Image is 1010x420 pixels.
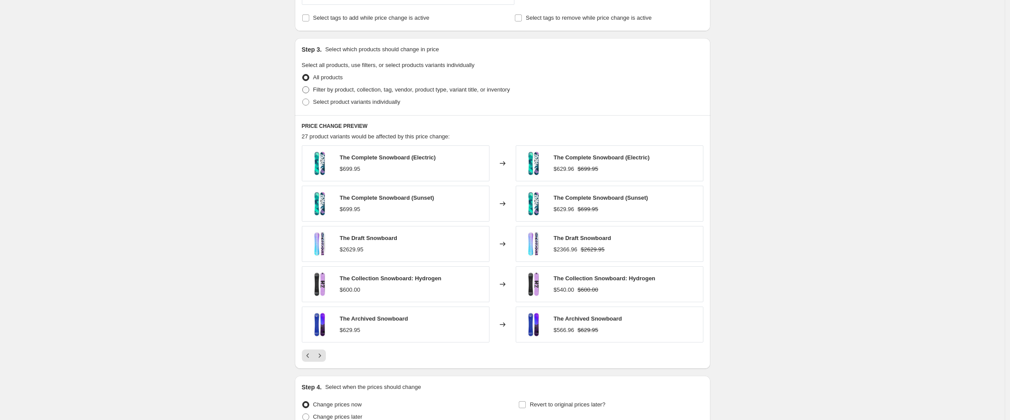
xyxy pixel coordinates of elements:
div: $699.95 [340,165,360,173]
span: 27 product variants would be affected by this price change: [302,133,450,140]
span: Filter by product, collection, tag, vendor, product type, variant title, or inventory [313,86,510,93]
img: Main_5127218a-8f6c-498f-b489-09242c0fab0a_80x.jpg [521,231,547,257]
div: $629.96 [554,165,574,173]
button: Previous [302,349,314,362]
nav: Pagination [302,349,326,362]
button: Next [314,349,326,362]
img: Main_589fc064-24a2-4236-9eaf-13b2bd35d21d_80x.jpg [521,191,547,217]
img: Main_589fc064-24a2-4236-9eaf-13b2bd35d21d_80x.jpg [521,150,547,176]
h6: PRICE CHANGE PREVIEW [302,123,703,130]
div: $2366.96 [554,245,577,254]
img: Main_0a40b01b-5021-48c1-80d1-aa8ab4876d3d_80x.jpg [307,271,333,297]
span: Change prices now [313,401,362,408]
span: The Draft Snowboard [554,235,611,241]
h2: Step 3. [302,45,322,54]
span: The Archived Snowboard [554,315,622,322]
div: $699.95 [340,205,360,214]
img: Main_589fc064-24a2-4236-9eaf-13b2bd35d21d_80x.jpg [307,150,333,176]
p: Select which products should change in price [325,45,439,54]
strike: $699.95 [578,205,598,214]
span: Revert to original prices later? [530,401,605,408]
span: The Draft Snowboard [340,235,397,241]
span: The Complete Snowboard (Sunset) [340,194,434,201]
img: Main_52f8e304-92d9-4a36-82af-50df8fe31c69_80x.jpg [307,311,333,338]
span: All products [313,74,343,81]
img: Main_5127218a-8f6c-498f-b489-09242c0fab0a_80x.jpg [307,231,333,257]
strike: $629.95 [578,326,598,335]
span: The Complete Snowboard (Electric) [340,154,436,161]
span: Select tags to add while price change is active [313,14,430,21]
img: Main_52f8e304-92d9-4a36-82af-50df8fe31c69_80x.jpg [521,311,547,338]
span: Select product variants individually [313,99,400,105]
h2: Step 4. [302,383,322,392]
p: Select when the prices should change [325,383,421,392]
span: The Complete Snowboard (Electric) [554,154,650,161]
div: $629.95 [340,326,360,335]
span: The Collection Snowboard: Hydrogen [554,275,656,282]
span: Select tags to remove while price change is active [526,14,652,21]
strike: $2629.95 [581,245,605,254]
strike: $600.00 [578,286,598,294]
span: The Complete Snowboard (Sunset) [554,194,648,201]
span: The Archived Snowboard [340,315,408,322]
img: Main_589fc064-24a2-4236-9eaf-13b2bd35d21d_80x.jpg [307,191,333,217]
div: $2629.95 [340,245,363,254]
strike: $699.95 [578,165,598,173]
div: $540.00 [554,286,574,294]
span: The Collection Snowboard: Hydrogen [340,275,442,282]
div: $629.96 [554,205,574,214]
div: $600.00 [340,286,360,294]
div: $566.96 [554,326,574,335]
img: Main_0a40b01b-5021-48c1-80d1-aa8ab4876d3d_80x.jpg [521,271,547,297]
span: Select all products, use filters, or select products variants individually [302,62,475,68]
span: Change prices later [313,413,363,420]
